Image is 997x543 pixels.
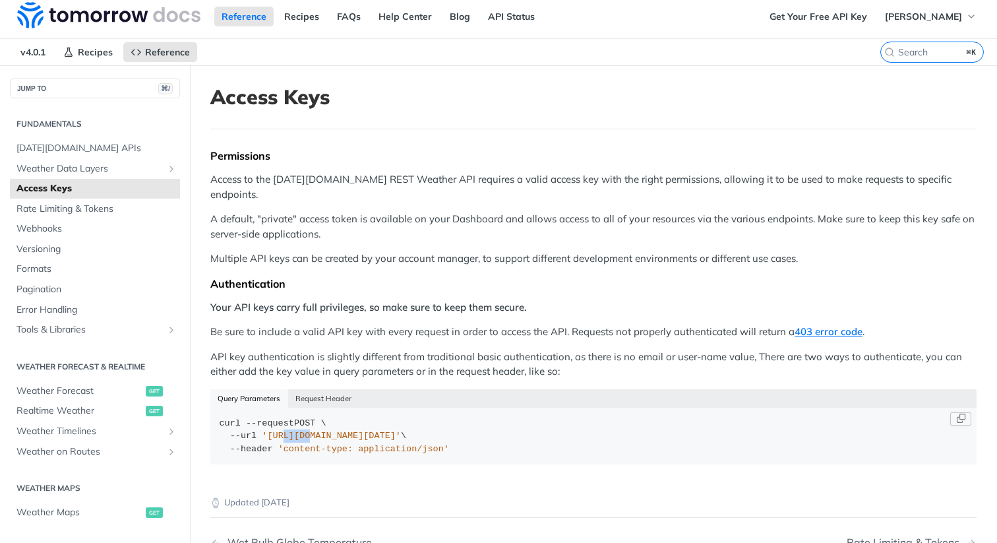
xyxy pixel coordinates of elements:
span: [DATE][DOMAIN_NAME] APIs [16,142,177,155]
p: API key authentication is slightly different from traditional basic authentication, as there is n... [210,350,977,379]
button: Show subpages for Tools & Libraries [166,325,177,335]
button: Copy Code [950,412,971,426]
a: Weather on RoutesShow subpages for Weather on Routes [10,442,180,462]
p: Multiple API keys can be created by your account manager, to support different development enviro... [210,251,977,267]
a: Get Your Free API Key [762,7,874,26]
div: Permissions [210,149,977,162]
button: Show subpages for Weather Data Layers [166,164,177,174]
span: --url [230,431,257,441]
button: Show subpages for Weather on Routes [166,447,177,457]
span: get [146,507,163,518]
span: Access Keys [16,182,177,195]
span: Realtime Weather [16,404,142,418]
span: curl [220,418,241,428]
a: FAQs [330,7,368,26]
h1: Access Keys [210,85,977,109]
div: POST \ \ [220,417,968,456]
a: 403 error code [795,325,862,338]
span: [PERSON_NAME] [885,11,962,22]
button: Request Header [288,389,359,408]
span: Recipes [78,46,113,58]
span: Pagination [16,283,177,296]
span: Weather Forecast [16,385,142,398]
span: Reference [145,46,190,58]
a: Formats [10,259,180,279]
span: --request [246,418,294,428]
span: ⌘/ [158,83,173,94]
a: Weather Forecastget [10,381,180,401]
a: Versioning [10,240,180,259]
a: Error Handling [10,300,180,320]
button: JUMP TO⌘/ [10,79,180,98]
a: Blog [442,7,477,26]
a: Realtime Weatherget [10,401,180,421]
a: Tools & LibrariesShow subpages for Tools & Libraries [10,320,180,340]
span: Rate Limiting & Tokens [16,203,177,216]
p: A default, "private" access token is available on your Dashboard and allows access to all of your... [210,212,977,241]
a: Weather Mapsget [10,503,180,523]
img: Tomorrow.io Weather API Docs [17,2,200,28]
span: Formats [16,263,177,276]
span: 'content-type: application/json' [278,444,449,454]
a: Access Keys [10,179,180,199]
h2: Weather Forecast & realtime [10,361,180,373]
span: --header [230,444,273,454]
span: '[URL][DOMAIN_NAME][DATE]' [262,431,401,441]
button: [PERSON_NAME] [878,7,984,26]
button: Show subpages for Weather Timelines [166,426,177,437]
a: Recipes [56,42,120,62]
a: Help Center [371,7,439,26]
span: Webhooks [16,222,177,236]
a: [DATE][DOMAIN_NAME] APIs [10,139,180,158]
span: Tools & Libraries [16,323,163,336]
h2: Fundamentals [10,118,180,130]
a: Weather Data LayersShow subpages for Weather Data Layers [10,159,180,179]
span: v4.0.1 [13,42,53,62]
a: Weather TimelinesShow subpages for Weather Timelines [10,422,180,441]
strong: Your API keys carry full privileges, so make sure to keep them secure. [210,301,527,313]
span: Error Handling [16,303,177,317]
a: Rate Limiting & Tokens [10,199,180,219]
span: get [146,386,163,397]
kbd: ⌘K [963,46,980,59]
span: Versioning [16,243,177,256]
a: API Status [481,7,542,26]
span: Weather Data Layers [16,162,163,176]
span: Weather on Routes [16,445,163,459]
a: Reference [123,42,197,62]
span: get [146,406,163,416]
h2: Weather Maps [10,482,180,494]
a: Webhooks [10,219,180,239]
a: Pagination [10,280,180,300]
p: Be sure to include a valid API key with every request in order to access the API. Requests not pr... [210,325,977,340]
a: Reference [214,7,274,26]
div: Authentication [210,277,977,290]
p: Access to the [DATE][DOMAIN_NAME] REST Weather API requires a valid access key with the right per... [210,172,977,202]
p: Updated [DATE] [210,496,977,509]
svg: Search [884,47,895,57]
span: Weather Maps [16,506,142,519]
span: Weather Timelines [16,425,163,438]
a: Recipes [277,7,326,26]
